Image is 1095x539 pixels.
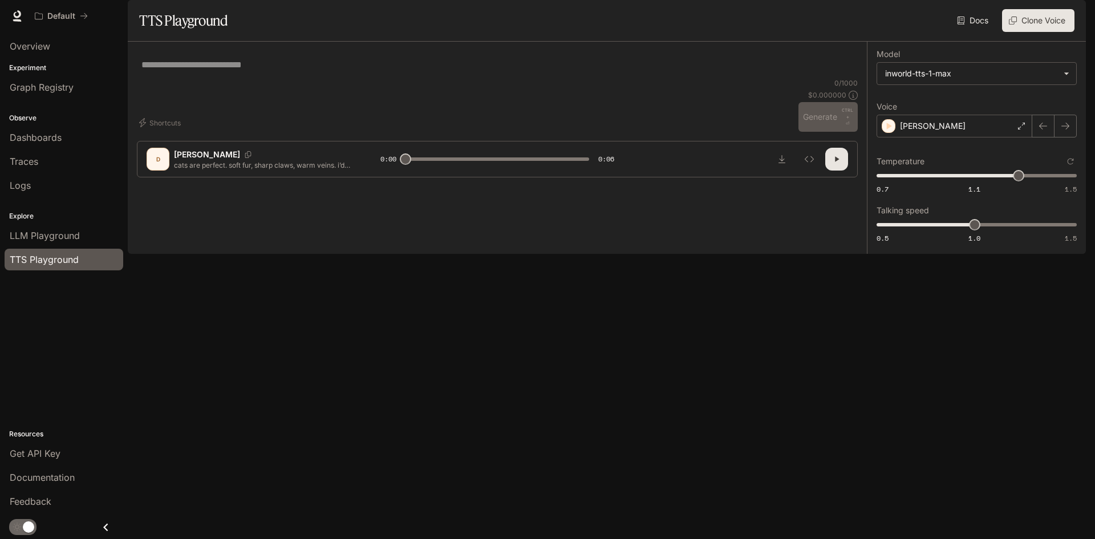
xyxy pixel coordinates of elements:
p: Default [47,11,75,21]
span: 1.5 [1065,184,1077,194]
button: All workspaces [30,5,93,27]
h1: TTS Playground [139,9,228,32]
p: Model [877,50,900,58]
div: inworld-tts-1-max [885,68,1058,79]
button: Inspect [798,148,821,171]
button: Shortcuts [137,114,185,132]
p: Voice [877,103,897,111]
button: Reset to default [1064,155,1077,168]
p: [PERSON_NAME] [900,120,966,132]
span: 0.7 [877,184,889,194]
button: Copy Voice ID [240,151,256,158]
span: 0:00 [380,153,396,165]
span: 1.5 [1065,233,1077,243]
a: Docs [955,9,993,32]
p: cats are perfect. soft fur, sharp claws, warm veins. i’d pet you, then taste just enough to keep ... [174,160,353,170]
button: Clone Voice [1002,9,1074,32]
p: $ 0.000000 [808,90,846,100]
p: 0 / 1000 [834,78,858,88]
span: 0:06 [598,153,614,165]
div: D [149,150,167,168]
p: Temperature [877,157,924,165]
span: 1.1 [968,184,980,194]
button: Download audio [770,148,793,171]
span: 1.0 [968,233,980,243]
p: [PERSON_NAME] [174,149,240,160]
div: inworld-tts-1-max [877,63,1076,84]
span: 0.5 [877,233,889,243]
p: Talking speed [877,206,929,214]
